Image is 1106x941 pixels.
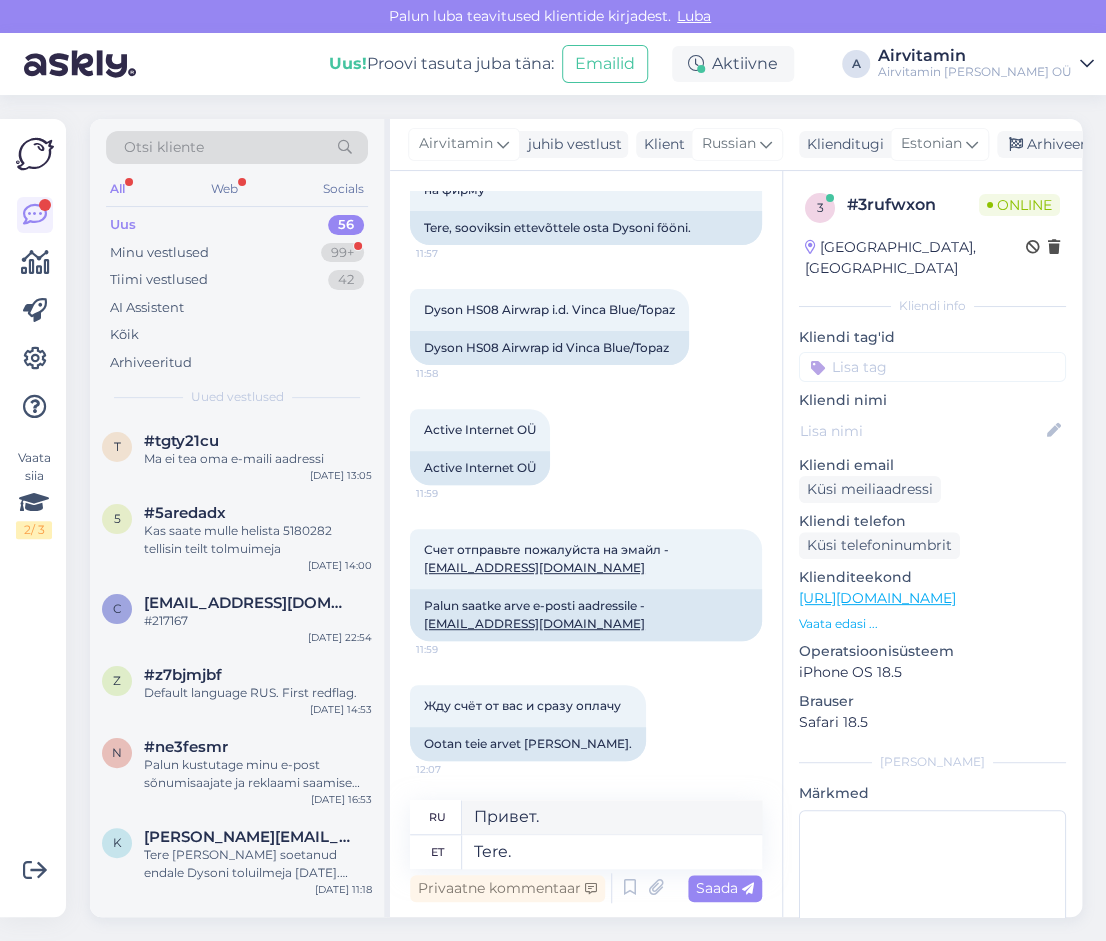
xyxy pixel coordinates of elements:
[144,594,352,612] span: coolipreyly@hotmail.com
[799,390,1066,411] p: Kliendi nimi
[124,137,204,158] span: Otsi kliente
[696,879,754,897] span: Saada
[799,691,1066,712] p: Brauser
[328,215,364,235] div: 56
[329,54,367,73] b: Uus!
[799,589,956,607] a: [URL][DOMAIN_NAME]
[310,702,372,717] div: [DATE] 14:53
[16,449,52,539] div: Vaata siia
[311,792,372,807] div: [DATE] 16:53
[419,133,493,155] span: Airvitamin
[671,7,717,25] span: Luba
[410,451,550,485] div: Active Internet OÜ
[799,753,1066,771] div: [PERSON_NAME]
[799,327,1066,348] p: Kliendi tag'id
[672,46,794,82] div: Aktiivne
[799,662,1066,683] p: iPhone OS 18.5
[110,325,139,345] div: Kõik
[799,511,1066,532] p: Kliendi telefon
[319,176,368,202] div: Socials
[328,270,364,290] div: 42
[308,630,372,645] div: [DATE] 22:54
[410,589,762,641] div: Palun saatke arve e-posti aadressile -
[144,612,372,630] div: #217167
[416,366,491,381] span: 11:58
[416,486,491,501] span: 11:59
[113,673,121,688] span: z
[799,455,1066,476] p: Kliendi email
[799,297,1066,315] div: Kliendi info
[424,698,621,713] span: Жду счёт от вас и сразу оплачу
[431,835,444,869] div: et
[805,237,1026,279] div: [GEOGRAPHIC_DATA], [GEOGRAPHIC_DATA]
[310,468,372,483] div: [DATE] 13:05
[424,560,645,575] a: [EMAIL_ADDRESS][DOMAIN_NAME]
[901,133,962,155] span: Estonian
[799,134,884,155] div: Klienditugi
[842,50,870,78] div: A
[462,835,762,869] textarea: Tere.
[799,567,1066,588] p: Klienditeekond
[114,511,121,526] span: 5
[144,846,372,882] div: Tere [PERSON_NAME] soetanud endale Dysoni toluilmeja [DATE]. Viimasel ajal on hakanud masin tõrku...
[110,243,209,263] div: Minu vestlused
[799,712,1066,733] p: Safari 18.5
[424,542,669,575] span: Счет отправьте пожалуйста на эмайл -
[410,331,689,365] div: Dyson HS08 Airwrap id Vinca Blue/Topaz
[110,215,136,235] div: Uus
[308,558,372,573] div: [DATE] 14:00
[144,684,372,702] div: Default language RUS. First redflag.
[110,270,208,290] div: Tiimi vestlused
[16,521,52,539] div: 2 / 3
[416,246,491,261] span: 11:57
[144,522,372,558] div: Kas saate mulle helista 5180282 tellisin teilt tolmuimeja
[799,615,1066,633] p: Vaata edasi ...
[799,641,1066,662] p: Operatsioonisüsteem
[329,52,554,76] div: Proovi tasuta juba täna:
[847,193,979,217] div: # 3rufwxon
[702,133,756,155] span: Russian
[520,134,622,155] div: juhib vestlust
[799,783,1066,804] p: Märkmed
[878,64,1072,80] div: Airvitamin [PERSON_NAME] OÜ
[110,298,184,318] div: AI Assistent
[636,134,685,155] div: Klient
[416,762,491,777] span: 12:07
[112,745,122,760] span: n
[315,882,372,897] div: [DATE] 11:18
[144,666,222,684] span: #z7bjmjbf
[110,353,192,373] div: Arhiveeritud
[410,211,762,245] div: Tere, sooviksin ettevõttele osta Dysoni fööni.
[799,532,960,559] div: Küsi telefoninumbrit
[113,601,122,616] span: c
[144,432,219,450] span: #tgty21cu
[144,504,226,522] span: #5aredadx
[462,800,762,834] textarea: Привет.
[144,738,228,756] span: #ne3fesmr
[424,422,536,437] span: Active Internet OÜ
[144,756,372,792] div: Palun kustutage minu e-post sõnumisaajate ja reklaami saamise listist ära. Teeksin seda ise, aga ...
[416,642,491,657] span: 11:59
[424,302,675,317] span: Dyson HS08 Airwrap i.d. Vinca Blue/Topaz
[321,243,364,263] div: 99+
[144,828,352,846] span: kevin.kaljumae@gmail.com
[207,176,242,202] div: Web
[878,48,1072,64] div: Airvitamin
[799,476,941,503] div: Küsi meiliaadressi
[799,352,1066,382] input: Lisa tag
[16,135,54,173] img: Askly Logo
[800,420,1043,442] input: Lisa nimi
[106,176,129,202] div: All
[113,835,122,850] span: k
[429,800,446,834] div: ru
[410,727,646,761] div: Ootan teie arvet [PERSON_NAME].
[410,875,605,902] div: Privaatne kommentaar
[562,45,648,83] button: Emailid
[817,200,824,215] span: 3
[144,450,372,468] div: Ma ei tea oma e-maili aadressi
[878,48,1094,80] a: AirvitaminAirvitamin [PERSON_NAME] OÜ
[191,388,284,406] span: Uued vestlused
[424,616,645,631] a: [EMAIL_ADDRESS][DOMAIN_NAME]
[114,439,121,454] span: t
[979,194,1060,216] span: Online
